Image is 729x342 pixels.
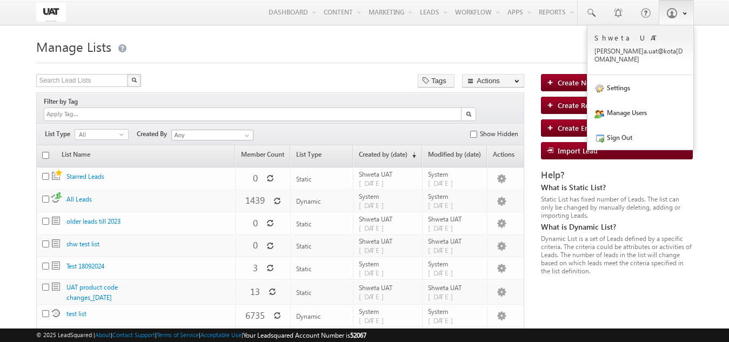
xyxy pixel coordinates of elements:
span: Your Leadsquared Account Number is [243,331,366,339]
button: Tags [418,74,454,88]
a: Test 18092024 [66,262,104,270]
span: System [359,192,417,200]
span: System [428,170,482,178]
span: [DATE] [428,178,459,187]
span: [DATE] [428,245,459,254]
a: Manage Users [587,100,693,125]
span: select [119,132,128,137]
span: 1439 [245,194,265,206]
span: [DATE] [359,178,390,187]
span: Static [296,289,312,297]
div: What is Static List? [541,183,692,192]
button: Actions [462,74,524,88]
img: add_icon.png [547,124,558,131]
img: Search [466,111,471,117]
span: Static [52,217,60,225]
div: Dynamic List is a set of Leads defined by a specific criteria. The criteria could be attributes o... [541,234,692,275]
span: Static [296,220,312,228]
span: Shweta UAT [359,215,417,223]
span: [DATE] [428,268,459,277]
span: Static [296,175,312,183]
input: Check all records [42,152,49,159]
span: Create New List [558,78,608,87]
span: (sorted descending) [407,151,416,159]
span: System [428,260,482,268]
a: Shweta UAT [PERSON_NAME]a.uat@kota[DOMAIN_NAME] [587,25,693,75]
span: 0 [253,239,258,251]
a: shw test list [66,240,99,248]
span: [DATE] [428,223,459,232]
span: Static [52,239,60,247]
span: All [75,130,119,139]
span: © 2025 LeadSquared | | | | | [36,330,366,340]
a: Created by (date)(sorted descending) [353,146,422,167]
a: List Name [56,146,96,167]
span: 0 [253,217,258,229]
span: [DATE] [359,200,390,210]
p: Shweta UAT [594,33,686,42]
a: test list [66,310,86,318]
span: Static [296,242,312,250]
span: System [428,307,482,316]
span: 3 [253,261,258,274]
span: Dynamic [51,192,62,203]
label: Show Hidden [480,129,518,139]
span: [DATE] [359,245,390,254]
span: Dynamic [296,312,321,320]
span: Actions [487,146,524,167]
span: Shweta UAT [428,215,482,223]
span: System [359,260,417,268]
span: [DATE] [359,223,390,232]
span: Created By [137,129,171,139]
span: Static [52,168,64,180]
span: 0 [253,172,258,184]
span: Shweta UAT [359,284,417,292]
span: Static [296,265,312,273]
span: Shweta UAT [428,237,482,245]
a: List Type [291,146,352,167]
span: Create Refreshable List [558,100,632,110]
a: Import Lead [541,142,692,159]
a: Contact Support [112,331,155,338]
span: [DATE] [428,292,459,301]
a: Show All Items [239,130,252,141]
span: 52067 [350,331,366,339]
span: [DATE] [359,292,390,301]
input: Apply Tag... [45,110,110,119]
span: [DATE] [359,316,390,325]
img: Custom Logo [36,3,65,22]
a: UAT product code changes_[DATE] [66,283,118,301]
span: 13 [250,285,260,298]
a: Settings [587,75,693,100]
div: Help? [541,170,692,180]
span: Dynamic [296,197,321,205]
span: Create Empty List [558,123,615,132]
span: Static [52,283,60,291]
div: Filter by Tag [44,96,82,108]
a: Terms of Service [157,331,199,338]
span: Shweta UAT [428,284,482,292]
img: add_icon.png [547,79,558,85]
span: List Type [45,129,75,139]
span: Shweta UAT [359,237,417,245]
span: Import Lead [558,146,598,155]
span: System [359,307,417,316]
img: add_icon.png [547,102,558,108]
span: 6735 [245,309,265,321]
span: [DATE] [359,268,390,277]
span: Static [52,261,60,270]
span: [DATE] [428,316,459,325]
span: Manage Lists [36,38,111,55]
a: Sign Out [587,125,693,150]
a: Member Count [236,146,290,167]
span: Shweta UAT [359,170,417,178]
a: About [95,331,111,338]
img: Search [131,77,137,83]
img: import_icon.png [547,147,558,153]
input: Type to Search [171,130,253,140]
span: Dynamic [52,309,60,317]
span: [DATE] [428,200,459,210]
a: All Leads [66,195,92,203]
a: Starred Leads [66,172,104,180]
a: Acceptable Use [200,331,242,338]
